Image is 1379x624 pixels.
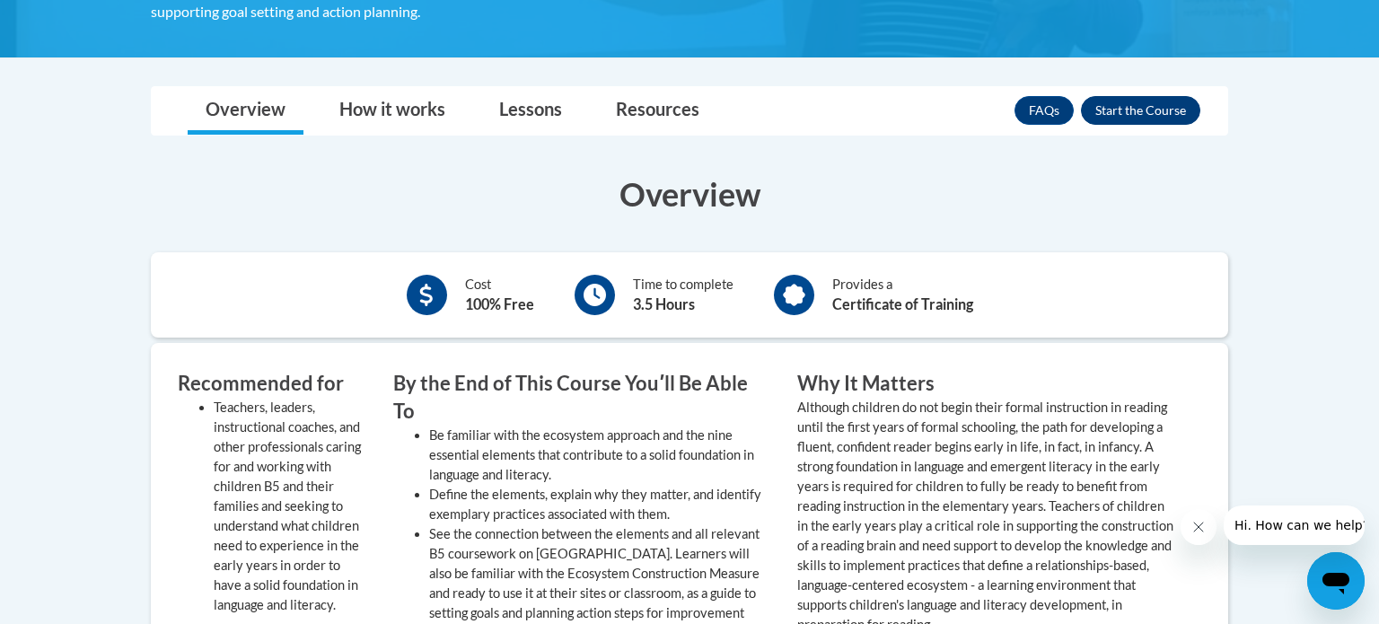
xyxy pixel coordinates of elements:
li: Be familiar with the ecosystem approach and the nine essential elements that contribute to a soli... [429,426,770,485]
iframe: Button to launch messaging window [1307,552,1365,610]
h3: Recommended for [178,370,366,398]
span: Hi. How can we help? [11,13,145,27]
li: Define the elements, explain why they matter, and identify exemplary practices associated with them. [429,485,770,524]
a: Resources [598,87,717,135]
h3: Why It Matters [797,370,1174,398]
a: Lessons [481,87,580,135]
b: 100% Free [465,295,534,312]
div: Provides a [832,275,973,315]
iframe: Close message [1181,509,1217,545]
div: Time to complete [633,275,733,315]
h3: Overview [151,171,1228,216]
b: 3.5 Hours [633,295,695,312]
b: Certificate of Training [832,295,973,312]
a: How it works [321,87,463,135]
div: Cost [465,275,534,315]
h3: By the End of This Course Youʹll Be Able To [393,370,770,426]
a: FAQs [1014,96,1074,125]
a: Overview [188,87,303,135]
button: Enroll [1081,96,1200,125]
li: Teachers, leaders, instructional coaches, and other professionals caring for and working with chi... [214,398,366,615]
iframe: Message from company [1224,505,1365,545]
